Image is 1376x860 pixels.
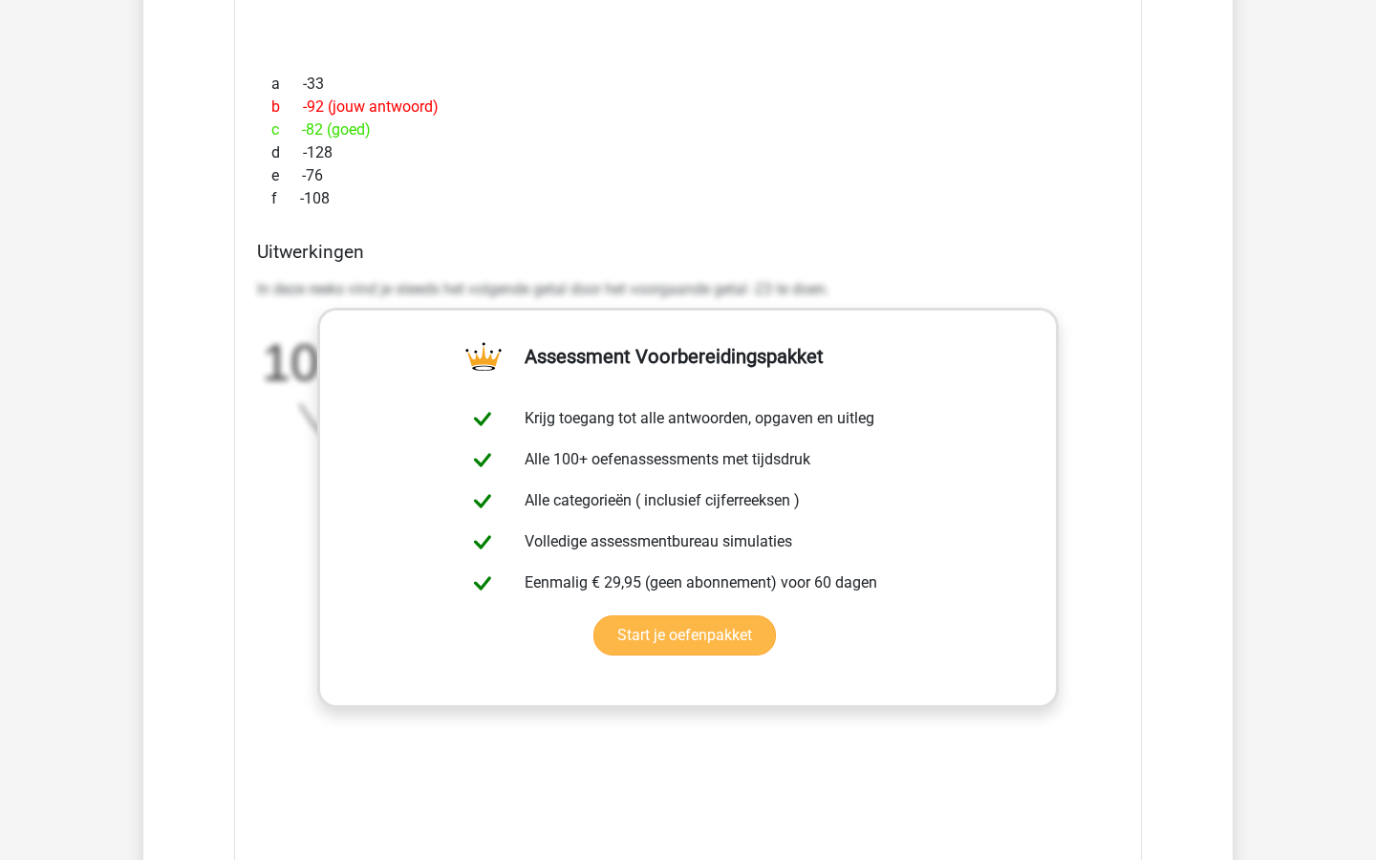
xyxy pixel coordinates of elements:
span: c [271,118,302,141]
div: -128 [257,141,1119,164]
h4: Uitwerkingen [257,241,1119,263]
tspan: 10 [262,333,318,390]
div: -82 (goed) [257,118,1119,141]
span: a [271,73,303,96]
span: b [271,96,303,118]
div: -33 [257,73,1119,96]
span: d [271,141,303,164]
div: -76 [257,164,1119,187]
span: e [271,164,302,187]
div: -92 (jouw antwoord) [257,96,1119,118]
span: f [271,187,300,210]
p: In deze reeks vind je steeds het volgende getal door het voorgaande getal -23 te doen. [257,278,1119,301]
div: -108 [257,187,1119,210]
a: Start je oefenpakket [593,615,776,656]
